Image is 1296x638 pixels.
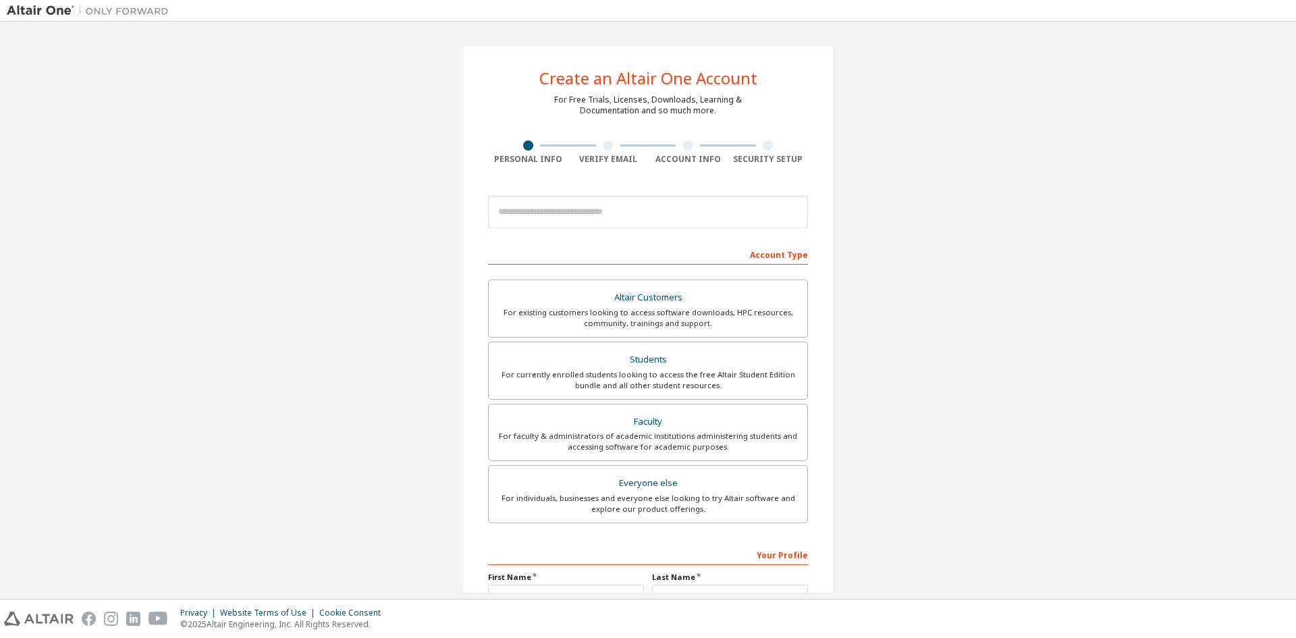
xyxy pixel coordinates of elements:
[148,612,168,626] img: youtube.svg
[180,608,220,618] div: Privacy
[126,612,140,626] img: linkedin.svg
[497,288,799,307] div: Altair Customers
[539,70,757,86] div: Create an Altair One Account
[497,474,799,493] div: Everyone else
[497,431,799,452] div: For faculty & administrators of academic institutions administering students and accessing softwa...
[488,543,808,565] div: Your Profile
[82,612,96,626] img: facebook.svg
[488,243,808,265] div: Account Type
[104,612,118,626] img: instagram.svg
[4,612,74,626] img: altair_logo.svg
[652,572,808,583] label: Last Name
[497,350,799,369] div: Students
[180,618,389,630] p: © 2025 Altair Engineering, Inc. All Rights Reserved.
[497,369,799,391] div: For currently enrolled students looking to access the free Altair Student Edition bundle and all ...
[488,572,644,583] label: First Name
[497,413,799,431] div: Faculty
[220,608,319,618] div: Website Terms of Use
[319,608,389,618] div: Cookie Consent
[648,154,728,165] div: Account Info
[728,154,809,165] div: Security Setup
[568,154,649,165] div: Verify Email
[497,493,799,514] div: For individuals, businesses and everyone else looking to try Altair software and explore our prod...
[554,95,742,116] div: For Free Trials, Licenses, Downloads, Learning & Documentation and so much more.
[7,4,175,18] img: Altair One
[488,154,568,165] div: Personal Info
[497,307,799,329] div: For existing customers looking to access software downloads, HPC resources, community, trainings ...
